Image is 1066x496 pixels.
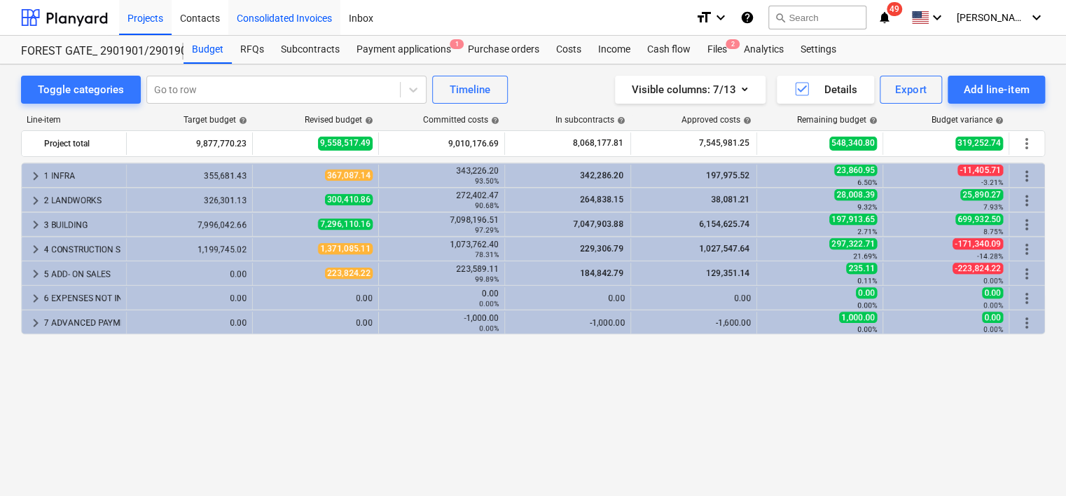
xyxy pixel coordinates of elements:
[1018,315,1035,331] span: More actions
[857,277,877,284] small: 0.11%
[955,214,1003,225] span: 699,932.50
[385,313,499,333] div: -1,000.00
[857,203,877,211] small: 9.32%
[27,290,44,307] span: keyboard_arrow_right
[639,36,699,64] div: Cash flow
[792,36,845,64] a: Settings
[548,36,590,64] a: Costs
[977,252,1003,260] small: -14.28%
[475,226,499,234] small: 97.29%
[555,115,625,125] div: In subcontracts
[856,287,877,298] span: 0.00
[44,214,120,236] div: 3 BUILDING
[572,219,625,229] span: 7,047,903.88
[325,170,373,181] span: 367,087.14
[777,76,874,104] button: Details
[132,195,247,205] div: 326,301.13
[982,312,1003,323] span: 0.00
[829,214,877,225] span: 197,913.65
[698,137,751,149] span: 7,545,981.25
[423,115,499,125] div: Committed costs
[385,191,499,210] div: 272,402.47
[1018,216,1035,233] span: More actions
[632,81,749,99] div: Visible columns : 7/13
[705,170,751,180] span: 197,975.52
[450,81,490,99] div: Timeline
[834,189,877,200] span: 28,008.39
[572,137,625,149] span: 8,068,177.81
[44,238,120,261] div: 4 CONSTRUCTION SITE COSTS
[983,228,1003,235] small: 8.75%
[184,115,247,125] div: Target budget
[878,9,892,26] i: notifications
[318,137,373,150] span: 9,558,517.49
[385,132,499,155] div: 9,010,176.69
[735,36,792,64] a: Analytics
[1018,192,1035,209] span: More actions
[232,36,272,64] a: RFQs
[957,12,1027,23] span: [PERSON_NAME] Karalius
[511,318,625,328] div: -1,000.00
[459,36,548,64] a: Purchase orders
[21,115,127,125] div: Line-item
[953,238,1003,249] span: -171,340.09
[132,171,247,181] div: 355,681.43
[132,269,247,279] div: 0.00
[794,81,857,99] div: Details
[325,268,373,279] span: 223,824.22
[695,9,712,26] i: format_size
[932,115,1004,125] div: Budget variance
[27,192,44,209] span: keyboard_arrow_right
[705,268,751,278] span: 129,351.14
[637,318,751,328] div: -1,600.00
[1018,135,1035,152] span: More actions
[44,132,120,155] div: Project total
[27,315,44,331] span: keyboard_arrow_right
[236,116,247,125] span: help
[797,115,878,125] div: Remaining budget
[699,36,735,64] div: Files
[479,324,499,332] small: 0.00%
[27,216,44,233] span: keyboard_arrow_right
[983,301,1003,309] small: 0.00%
[637,294,751,303] div: 0.00
[318,219,373,230] span: 7,296,110.16
[1018,266,1035,282] span: More actions
[712,9,729,26] i: keyboard_arrow_down
[857,301,877,309] small: 0.00%
[348,36,459,64] div: Payment applications
[983,203,1003,211] small: 7.93%
[579,268,625,278] span: 184,842.79
[698,244,751,254] span: 1,027,547.64
[44,312,120,334] div: 7 ADVANCED PAYMENTS AND PENALTY
[511,294,625,303] div: 0.00
[955,137,1003,150] span: 319,252.74
[866,116,878,125] span: help
[450,39,464,49] span: 1
[1018,167,1035,184] span: More actions
[887,2,902,16] span: 49
[615,76,766,104] button: Visible columns:7/13
[27,167,44,184] span: keyboard_arrow_right
[992,116,1004,125] span: help
[27,241,44,258] span: keyboard_arrow_right
[983,277,1003,284] small: 0.00%
[579,170,625,180] span: 342,286.20
[385,240,499,259] div: 1,073,762.40
[38,81,124,99] div: Toggle categories
[44,189,120,212] div: 2 LANDWORKS
[132,132,247,155] div: 9,877,770.23
[590,36,639,64] div: Income
[27,266,44,282] span: keyboard_arrow_right
[348,36,459,64] a: Payment applications1
[1028,9,1045,26] i: keyboard_arrow_down
[258,294,373,303] div: 0.00
[44,165,120,187] div: 1 INFRA
[839,312,877,323] span: 1,000.00
[21,76,141,104] button: Toggle categories
[834,165,877,176] span: 23,860.95
[184,36,232,64] a: Budget
[709,195,751,205] span: 38,081.21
